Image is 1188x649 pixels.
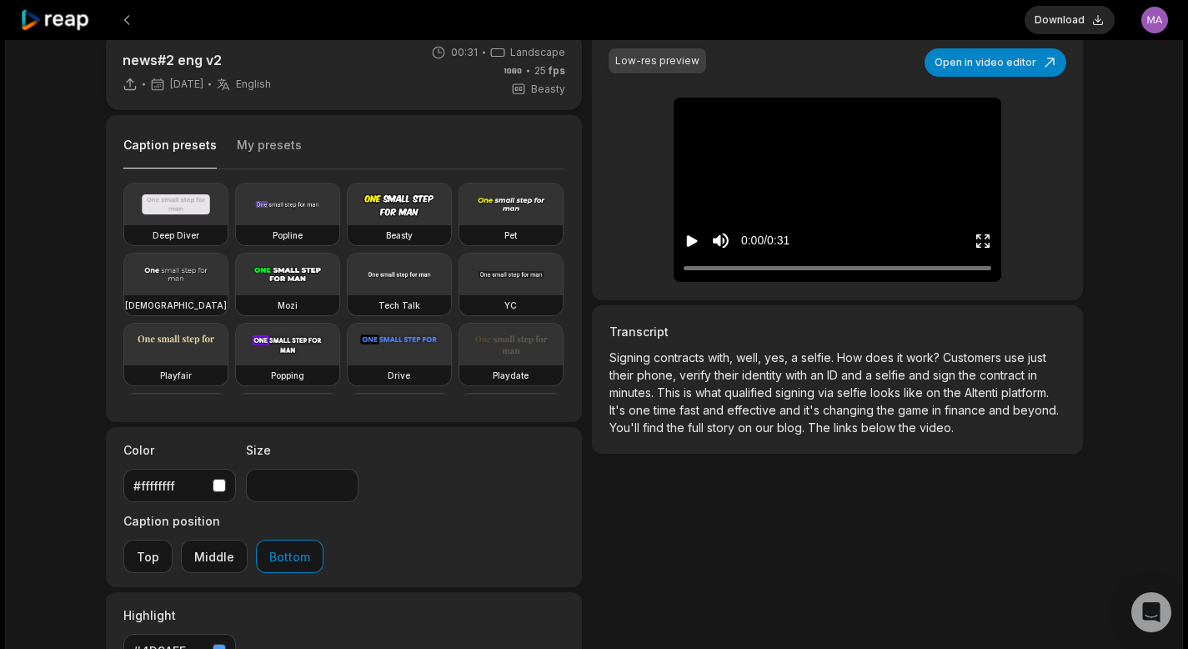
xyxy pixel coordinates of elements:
[123,137,217,169] button: Caption presets
[123,512,323,530] label: Caption position
[278,299,298,312] h3: Mozi
[707,420,738,435] span: story
[637,368,679,382] span: phone,
[654,403,679,417] span: time
[273,229,303,242] h3: Popline
[920,420,954,435] span: video.
[736,350,764,365] span: well,
[925,48,1066,77] button: Open in video editor
[837,385,870,400] span: selfie
[256,540,323,573] button: Bottom
[841,368,865,382] span: and
[710,230,731,251] button: Mute sound
[755,420,777,435] span: our
[877,403,898,417] span: the
[875,368,909,382] span: selfie
[861,420,899,435] span: below
[775,385,818,400] span: signing
[703,403,727,417] span: and
[160,369,192,382] h3: Playfair
[909,368,933,382] span: and
[980,368,1028,382] span: contract
[378,299,420,312] h3: Tech Talk
[944,385,965,400] span: the
[742,368,785,382] span: identity
[804,403,823,417] span: it's
[549,64,565,77] span: fps
[504,229,517,242] h3: Pet
[899,420,920,435] span: the
[810,368,827,382] span: an
[170,78,203,91] span: [DATE]
[237,137,302,169] button: My presets
[959,368,980,382] span: the
[609,403,629,417] span: It's
[738,420,755,435] span: on
[695,385,724,400] span: what
[629,403,654,417] span: one
[654,350,708,365] span: contracts
[801,350,837,365] span: selfie.
[827,368,841,382] span: ID
[246,441,358,459] label: Size
[926,385,944,400] span: on
[865,350,897,365] span: does
[609,368,637,382] span: their
[679,368,714,382] span: verify
[818,385,837,400] span: via
[643,420,667,435] span: find
[989,403,1013,417] span: and
[865,368,875,382] span: a
[834,420,861,435] span: links
[933,368,959,382] span: sign
[688,420,707,435] span: full
[823,403,877,417] span: changing
[777,420,808,435] span: blog.
[388,369,410,382] h3: Drive
[870,385,904,400] span: looks
[904,385,926,400] span: like
[945,403,989,417] span: finance
[123,50,271,70] p: news#2 eng v2
[764,350,791,365] span: yes,
[181,540,248,573] button: Middle
[1028,368,1037,382] span: in
[975,225,991,256] button: Enter Fullscreen
[741,232,789,249] div: 0:00 / 0:31
[657,385,684,400] span: This
[684,385,695,400] span: is
[1131,592,1171,632] div: Open Intercom Messenger
[808,420,834,435] span: The
[609,350,654,365] span: Signing
[965,385,1001,400] span: Altenti
[153,229,199,242] h3: Deep Diver
[451,45,478,60] span: 00:31
[123,606,236,624] label: Highlight
[708,350,736,365] span: with,
[1013,403,1059,417] span: beyond.
[727,403,779,417] span: effective
[714,368,742,382] span: their
[236,78,271,91] span: English
[932,403,945,417] span: in
[609,385,657,400] span: minutes.
[1028,350,1046,365] span: just
[133,477,206,495] div: #ffffffff
[679,403,703,417] span: fast
[534,63,565,78] span: 25
[504,299,517,312] h3: YC
[510,45,565,60] span: Landscape
[1025,6,1115,34] button: Download
[271,369,304,382] h3: Popping
[906,350,943,365] span: work?
[493,369,529,382] h3: Playdate
[785,368,810,382] span: with
[667,420,688,435] span: the
[837,350,865,365] span: How
[123,540,173,573] button: Top
[1001,385,1049,400] span: platform.
[386,229,413,242] h3: Beasty
[898,403,932,417] span: game
[1005,350,1028,365] span: use
[724,385,775,400] span: qualified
